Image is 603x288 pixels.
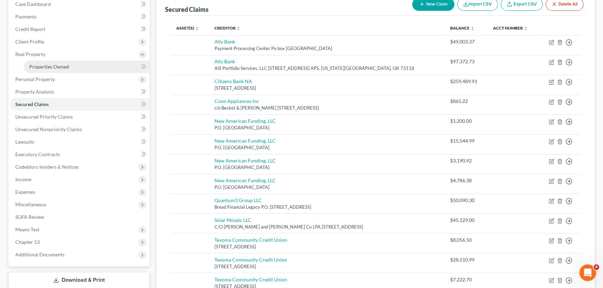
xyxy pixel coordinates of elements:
[15,89,54,95] span: Property Analysis
[10,98,150,111] a: Secured Claims
[176,25,199,31] a: Asset(s) unfold_more
[450,177,482,184] div: $4,786.38
[15,14,37,19] span: Payments
[15,151,60,157] span: Executory Contracts
[10,10,150,23] a: Payments
[15,26,45,32] span: Credit Report
[15,214,44,220] span: SOFA Review
[450,237,482,243] div: $8,056.50
[15,114,73,120] span: Unsecured Priority Claims
[15,76,55,82] span: Personal Property
[15,201,46,207] span: Miscellaneous
[493,25,528,31] a: Acct Number unfold_more
[195,26,199,31] i: unfold_more
[450,118,482,125] div: $1,200.00
[15,101,49,107] span: Secured Claims
[214,98,259,104] a: Conn Appliances Inc
[10,211,150,223] a: SOFA Review
[524,26,528,31] i: unfold_more
[15,139,34,145] span: Lawsuits
[214,237,287,243] a: Texoma Community Credit Union
[15,176,31,182] span: Income
[214,257,287,263] a: Texoma Community Credit Union
[10,148,150,161] a: Executory Contracts
[450,256,482,263] div: $28,510.99
[214,217,251,223] a: Solar Mosaic LLC
[10,23,150,35] a: Credit Report
[450,58,482,65] div: $97,372.73
[214,138,276,144] a: New American Funding, LLC
[15,251,64,257] span: Additional Documents
[15,189,35,195] span: Expenses
[450,157,482,164] div: $3,190.92
[214,78,252,84] a: Citizens Bank NA
[15,39,44,45] span: Client Profile
[214,85,439,91] div: [STREET_ADDRESS]
[214,164,439,171] div: P.O. [GEOGRAPHIC_DATA]
[10,136,150,148] a: Lawsuits
[450,276,482,283] div: $7,222.70
[214,263,439,270] div: [STREET_ADDRESS]
[579,264,596,281] iframe: Intercom live chat
[214,243,439,250] div: [STREET_ADDRESS]
[214,144,439,151] div: P.O. [GEOGRAPHIC_DATA]
[214,184,439,191] div: P.O. [GEOGRAPHIC_DATA]
[214,224,439,230] div: C/O [PERSON_NAME] and [PERSON_NAME] Co LPA [STREET_ADDRESS]
[214,65,439,72] div: AIS Portfolio Services, LLC [STREET_ADDRESS] APS, [US_STATE][GEOGRAPHIC_DATA], OK 73118
[214,45,439,52] div: Payment Processing Center Po box [GEOGRAPHIC_DATA]
[470,26,475,31] i: unfold_more
[450,98,482,105] div: $865.22
[214,277,287,282] a: Texoma Community Credit Union
[450,25,475,31] a: Balance unfold_more
[15,51,45,57] span: Real Property
[214,105,439,111] div: c/o Becket & [PERSON_NAME] [STREET_ADDRESS]
[214,58,235,64] a: Ally Bank
[214,177,276,183] a: New American Funding, LLC
[450,217,482,224] div: $45,129.00
[15,1,51,7] span: Case Dashboard
[15,239,40,245] span: Chapter 13
[450,137,482,144] div: $15,544.99
[594,264,599,270] span: 4
[214,125,439,131] div: P.O. [GEOGRAPHIC_DATA]
[450,38,482,45] div: $49,003.37
[450,78,482,85] div: $259,489.91
[165,5,209,14] div: Secured Claims
[10,111,150,123] a: Unsecured Priority Claims
[15,126,82,132] span: Unsecured Nonpriority Claims
[214,118,276,124] a: New American Funding, LLC
[214,39,235,45] a: Ally Bank
[15,226,39,232] span: Means Test
[24,61,150,73] a: Properties Owned
[214,197,262,203] a: Quantum3 Group LLC
[29,64,69,70] span: Properties Owned
[236,26,241,31] i: unfold_more
[214,158,276,163] a: New American Funding, LLC
[450,197,482,204] div: $50,090.30
[214,25,241,31] a: Creditor unfold_more
[10,123,150,136] a: Unsecured Nonpriority Claims
[214,204,439,210] div: Bread Financial Legacy P.O. [STREET_ADDRESS]
[15,164,79,170] span: Codebtors Insiders & Notices
[10,86,150,98] a: Property Analysis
